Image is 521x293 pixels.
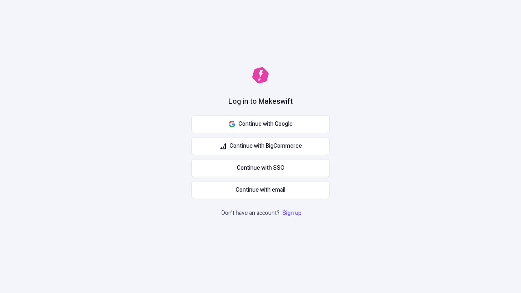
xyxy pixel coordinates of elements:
p: Don't have an account? [221,209,303,218]
button: Continue with BigCommerce [191,137,330,155]
button: Continue with Google [191,115,330,133]
span: Continue with Google [239,120,293,129]
span: Continue with BigCommerce [230,142,302,151]
button: Continue with email [191,181,330,199]
a: Sign up [281,209,303,217]
span: Continue with email [236,186,285,195]
h1: Log in to Makeswift [228,96,293,107]
a: Continue with SSO [191,159,330,177]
